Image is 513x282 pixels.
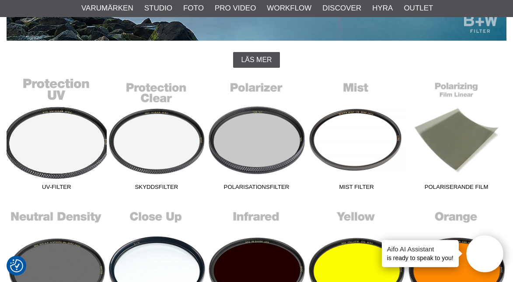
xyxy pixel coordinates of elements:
[183,3,204,14] a: Foto
[387,244,454,254] h4: Aifo AI Assistant
[206,183,307,195] span: Polarisationsfilter
[322,3,361,14] a: Discover
[241,56,272,64] span: Läs mer
[406,77,506,195] a: Polariserande film
[406,183,506,195] span: Polariserande film
[81,3,133,14] a: Varumärken
[10,258,23,274] button: Samtyckesinställningar
[206,77,307,195] a: Polarisationsfilter
[307,183,407,195] span: Mist Filter
[215,3,256,14] a: Pro Video
[107,183,207,195] span: Skyddsfilter
[382,240,459,267] div: is ready to speak to you!
[144,3,172,14] a: Studio
[7,183,107,195] span: UV-Filter
[107,77,207,195] a: Skyddsfilter
[267,3,311,14] a: Workflow
[404,3,433,14] a: Outlet
[307,77,407,195] a: Mist Filter
[7,77,107,195] a: UV-Filter
[372,3,393,14] a: Hyra
[10,259,23,272] img: Revisit consent button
